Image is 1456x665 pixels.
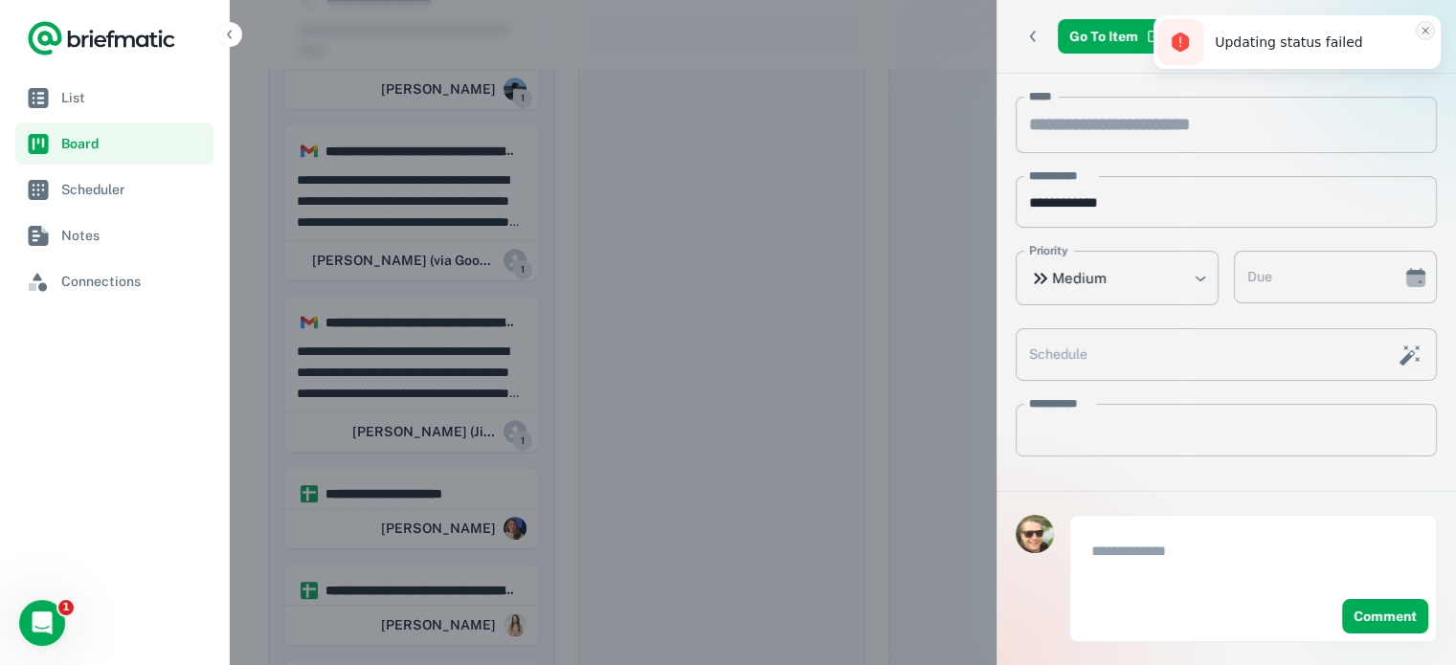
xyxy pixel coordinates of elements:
span: Connections [61,271,206,292]
span: List [61,87,206,108]
button: Choose date [1397,258,1435,297]
a: Logo [27,19,176,57]
iframe: Intercom live chat [19,600,65,646]
a: Notes [15,214,213,256]
button: Back [1016,19,1050,54]
a: Board [15,122,213,165]
button: Close toast [1416,21,1435,40]
img: Karl Chaffey [1016,515,1054,553]
div: Medium [1016,251,1219,305]
a: Connections [15,260,213,302]
div: scrollable content [997,74,1456,491]
div: Updating status failed [1215,33,1402,53]
span: Scheduler [61,179,206,200]
span: 1 [58,600,74,615]
span: Notes [61,225,206,246]
button: Schedule this task with AI [1394,339,1426,371]
a: Scheduler [15,168,213,211]
label: Priority [1029,242,1068,259]
a: Go To Item [1058,19,1169,54]
span: Board [61,133,206,154]
button: Comment [1342,599,1428,633]
a: List [15,77,213,119]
